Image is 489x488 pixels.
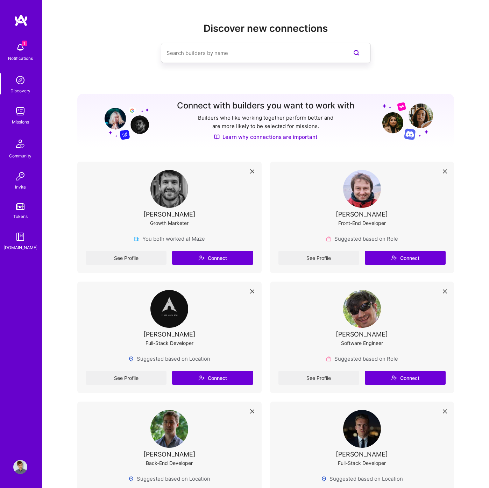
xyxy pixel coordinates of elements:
i: icon Close [250,409,254,413]
a: Learn why connections are important [214,133,318,141]
div: Suggested based on Location [128,355,210,362]
h2: Discover new connections [77,23,454,34]
div: [PERSON_NAME] [336,331,388,338]
img: User Avatar [150,170,188,208]
div: Missions [12,118,29,126]
div: [PERSON_NAME] [143,331,196,338]
div: Tokens [13,213,28,220]
div: Full-Stack Developer [146,339,193,347]
i: icon Connect [198,255,205,261]
div: Growth Marketer [150,219,189,227]
img: Grow your network [382,102,433,140]
img: User Avatar [343,410,381,448]
div: Suggested based on Location [321,475,403,482]
img: Community [12,135,29,152]
a: See Profile [86,371,166,385]
img: guide book [13,230,27,244]
div: [PERSON_NAME] [336,211,388,218]
div: Suggested based on Location [128,475,210,482]
img: teamwork [13,104,27,118]
p: Builders who like working together perform better and are more likely to be selected for missions. [197,114,335,130]
i: icon Connect [391,375,397,381]
img: bell [13,41,27,55]
i: icon Close [443,409,447,413]
a: See Profile [86,251,166,265]
img: Locations icon [321,476,327,482]
img: Role icon [326,236,332,242]
a: See Profile [278,371,359,385]
div: [PERSON_NAME] [336,451,388,458]
button: Connect [365,371,446,385]
div: [PERSON_NAME] [143,451,196,458]
span: 1 [22,41,27,46]
div: Full-Stack Developer [338,459,386,467]
img: Role icon [326,356,332,362]
img: Locations icon [128,356,134,362]
img: User Avatar [150,290,188,328]
div: Back-End Developer [146,459,193,467]
div: You both worked at Maze [134,235,205,242]
img: logo [14,14,28,27]
img: User Avatar [13,460,27,474]
a: See Profile [278,251,359,265]
i: icon Connect [198,375,205,381]
img: User Avatar [343,290,381,328]
h3: Connect with builders you want to work with [177,101,354,111]
i: icon Connect [391,255,397,261]
i: icon SearchPurple [352,49,361,57]
div: [DOMAIN_NAME] [3,244,37,251]
img: User Avatar [150,410,188,448]
div: Discovery [10,87,30,94]
img: Locations icon [128,476,134,482]
input: Search builders by name [166,44,337,62]
button: Connect [172,251,253,265]
i: icon Close [443,169,447,174]
i: icon Close [443,289,447,293]
div: [PERSON_NAME] [143,211,196,218]
img: company icon [134,236,140,242]
button: Connect [172,371,253,385]
button: Connect [365,251,446,265]
a: User Avatar [12,460,29,474]
i: icon Close [250,289,254,293]
i: icon Close [250,169,254,174]
div: Software Engineer [341,339,383,347]
img: Discover [214,134,220,140]
img: User Avatar [343,170,381,208]
div: Suggested based on Role [326,235,398,242]
img: tokens [16,203,24,210]
div: Community [9,152,31,160]
img: Grow your network [98,101,149,140]
div: Notifications [8,55,33,62]
img: discovery [13,73,27,87]
div: Front-End Developer [338,219,386,227]
img: Invite [13,169,27,183]
div: Invite [15,183,26,191]
div: Suggested based on Role [326,355,398,362]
